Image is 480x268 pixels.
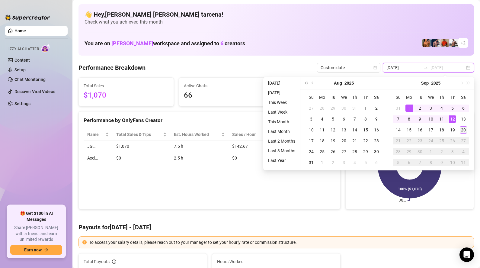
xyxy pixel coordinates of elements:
div: 10 [427,115,434,123]
span: Total Sales & Tips [116,131,162,138]
th: Sa [458,92,469,103]
div: 21 [395,137,402,144]
span: [PERSON_NAME] [111,40,153,47]
div: 6 [460,105,467,112]
td: 2025-08-12 [328,124,338,135]
input: Start date [386,64,421,71]
td: 2025-10-10 [447,157,458,168]
div: 23 [373,137,380,144]
li: Last Month [266,128,298,135]
td: 2025-07-28 [317,103,328,114]
td: 2025-09-30 [414,146,425,157]
td: 2025-09-06 [458,103,469,114]
td: 2025-09-02 [414,103,425,114]
div: 27 [340,148,347,155]
td: 2025-09-22 [404,135,414,146]
td: 2025-10-02 [436,146,447,157]
td: 2025-09-16 [414,124,425,135]
td: 2025-08-30 [371,146,382,157]
div: 22 [362,137,369,144]
span: info-circle [112,260,116,264]
td: 2025-08-31 [393,103,404,114]
th: Tu [328,92,338,103]
div: 29 [362,148,369,155]
div: 8 [362,115,369,123]
td: 2025-08-15 [360,124,371,135]
div: 14 [351,126,358,134]
div: 2 [416,105,424,112]
td: 2025-10-04 [458,146,469,157]
img: Axel [431,39,440,47]
div: 20 [340,137,347,144]
td: 2025-08-02 [371,103,382,114]
button: Choose a year [431,77,440,89]
td: 2025-08-13 [338,124,349,135]
td: 2025-09-26 [447,135,458,146]
span: 🎁 Get $100 in AI Messages [10,211,62,222]
div: 1 [427,148,434,155]
div: 19 [449,126,456,134]
td: 2025-08-09 [371,114,382,124]
td: 2025-09-10 [425,114,436,124]
div: To access your salary details, please reach out to your manager to set your hourly rate or commis... [89,239,470,246]
td: 2025-09-23 [414,135,425,146]
span: Check what you achieved this month [85,19,468,25]
td: 2025-07-29 [328,103,338,114]
img: AI Chatter [41,44,51,53]
div: 4 [438,105,445,112]
div: 18 [318,137,326,144]
div: 1 [362,105,369,112]
td: JG… [84,140,113,152]
button: Choose a month [334,77,342,89]
li: Last Week [266,108,298,116]
td: 2025-09-09 [414,114,425,124]
li: This Week [266,99,298,106]
h4: Payouts for [DATE] - [DATE] [78,223,474,231]
div: 24 [308,148,315,155]
li: [DATE] [266,79,298,87]
td: Axel… [84,152,113,164]
td: 2025-09-01 [317,157,328,168]
td: $1,070 [113,140,170,152]
div: 24 [427,137,434,144]
div: 28 [395,148,402,155]
td: 2025-09-03 [338,157,349,168]
td: 2025-10-11 [458,157,469,168]
div: 4 [351,159,358,166]
div: 4 [460,148,467,155]
th: Su [393,92,404,103]
li: Last 3 Months [266,147,298,154]
th: Total Sales & Tips [113,129,170,140]
td: 2025-08-29 [360,146,371,157]
div: 19 [329,137,337,144]
td: 2025-08-28 [349,146,360,157]
td: 2025-09-18 [436,124,447,135]
div: 26 [329,148,337,155]
li: Last Year [266,157,298,164]
td: 2025-09-28 [393,146,404,157]
a: Settings [14,101,30,106]
span: Total Sales [84,82,169,89]
div: 7 [351,115,358,123]
div: 17 [427,126,434,134]
td: 2025-08-23 [371,135,382,146]
span: arrow-right [44,248,48,252]
input: End date [430,64,465,71]
td: 2025-08-03 [306,114,317,124]
button: Choose a year [344,77,354,89]
td: 2025-08-07 [349,114,360,124]
td: 2025-08-20 [338,135,349,146]
div: 31 [308,159,315,166]
td: 2025-09-05 [360,157,371,168]
img: logo-BBDzfeDw.svg [5,15,50,21]
td: 2025-08-27 [338,146,349,157]
th: Mo [317,92,328,103]
td: 2025-08-06 [338,114,349,124]
div: Open Intercom Messenger [459,247,474,262]
td: 2025-08-11 [317,124,328,135]
td: 2025-09-25 [436,135,447,146]
div: 30 [373,148,380,155]
span: Hours Worked [217,258,335,265]
td: 2025-08-10 [306,124,317,135]
td: 2025-09-24 [425,135,436,146]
